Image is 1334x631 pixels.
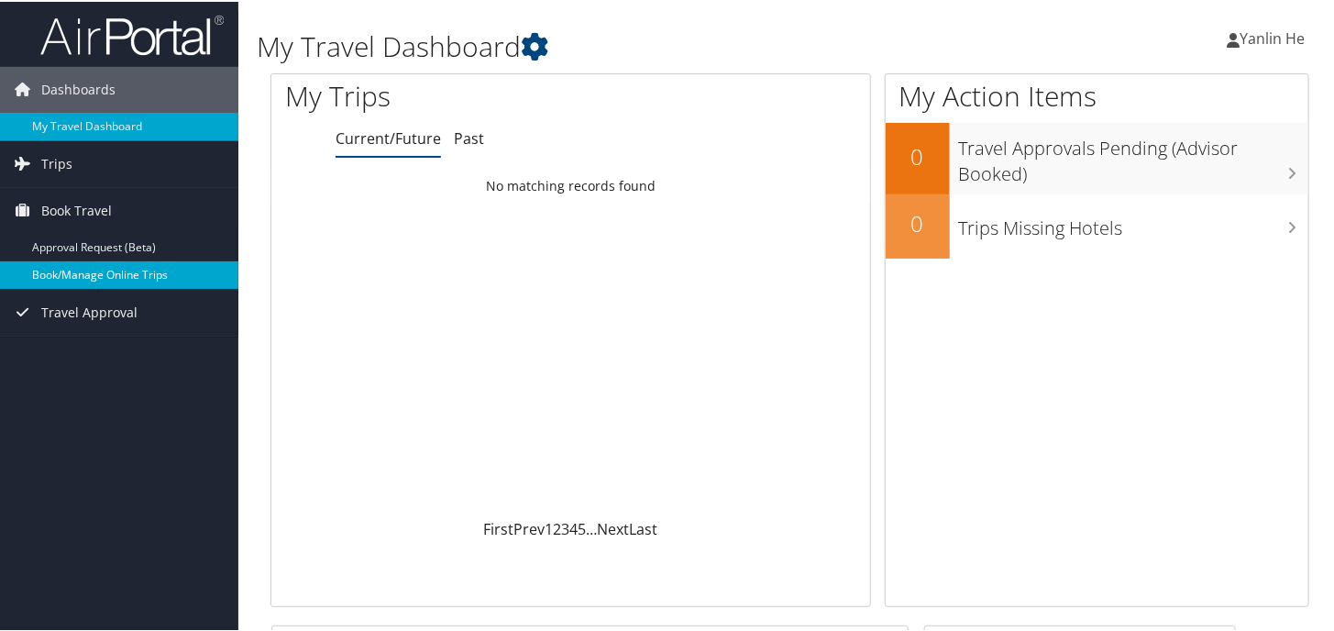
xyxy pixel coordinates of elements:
a: 0Travel Approvals Pending (Advisor Booked) [886,121,1308,192]
a: 3 [561,517,569,537]
a: 0Trips Missing Hotels [886,193,1308,257]
a: 2 [553,517,561,537]
span: Travel Approval [41,288,138,334]
a: Next [597,517,629,537]
h1: My Travel Dashboard [257,26,967,64]
a: Prev [513,517,545,537]
a: 5 [578,517,586,537]
a: Past [454,127,484,147]
span: Book Travel [41,186,112,232]
a: 4 [569,517,578,537]
h1: My Action Items [886,75,1308,114]
a: Last [629,517,657,537]
a: Yanlin He [1227,9,1323,64]
h1: My Trips [285,75,607,114]
h2: 0 [886,206,950,238]
span: … [586,517,597,537]
span: Dashboards [41,65,116,111]
a: Current/Future [336,127,441,147]
span: Trips [41,139,72,185]
h3: Trips Missing Hotels [959,205,1308,239]
h2: 0 [886,139,950,171]
h3: Travel Approvals Pending (Advisor Booked) [959,125,1308,185]
a: First [483,517,513,537]
img: airportal-logo.png [40,12,224,55]
span: Yanlin He [1240,27,1305,47]
a: 1 [545,517,553,537]
td: No matching records found [271,168,870,201]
